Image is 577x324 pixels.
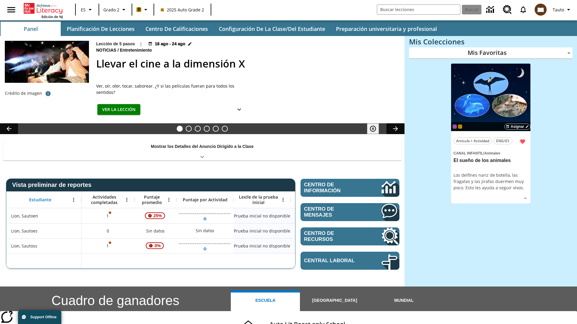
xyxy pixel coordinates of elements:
[517,136,528,147] button: Remover de Favoritas
[222,126,228,132] button: Diapositiva 6 Una idea, mucho trabajo
[409,47,572,59] div: Mis Favoritas
[458,124,462,129] div: New 2025 class
[369,290,438,311] button: Mundial
[69,195,78,204] button: Abrir menú
[291,238,348,253] div: Sin datos, Lion, Sautoss
[81,7,86,13] span: ES
[553,7,564,13] span: Tauto
[101,4,130,15] button: Grado: Grado 2, Elige un grado
[103,7,119,13] span: Grado 2
[453,137,492,144] button: Artículo + Actividad
[42,88,54,99] button: Crédito de foto: The Asahi Shimbun vía Getty Images
[231,290,300,311] button: Escuela
[106,243,110,249] p: 1
[234,243,290,249] span: Prueba inicial no disponible, Lion, Sautoss
[234,213,290,219] span: Prueba inicial no disponible, Lion, Sautoen
[96,83,246,95] div: Ver, oír, oler, tocar, saborear. ¿Y si las películas fueran para todos los sentidos?
[304,206,363,218] span: Centro de mensajes
[120,47,153,54] span: Entretenimiento
[367,123,379,134] button: Pausar
[161,7,204,13] span: 2025 Auto Grade 2
[456,138,489,144] span: Artículo + Actividad
[550,4,575,15] button: Perfil/Configuración
[300,290,369,311] button: [GEOGRAPHIC_DATA]
[504,124,530,130] button: Asignar Elegir fechas
[5,41,89,83] img: El panel situado frente a los asientos rocía con agua nebulizada al feliz público en un cine equi...
[304,230,363,242] span: Centro de recursos
[134,4,152,15] button: Boost El color de la clase es anaranjado claro. Cambiar el color de la clase.
[96,56,397,71] h2: Llevar el cine a la dimensión X
[97,104,140,115] button: Ver la lección
[304,182,361,194] span: Centro de información
[62,22,139,36] button: Planificación de lecciones
[453,124,457,129] div: OL 2025 Auto Grade 3
[118,48,119,52] span: /
[409,37,572,46] h3: Mis Colecciones
[81,208,134,223] div: 1, Es posible que sea inválido el puntaje de una o más actividades., Lion, Sautoen
[134,223,176,238] div: Sin datos, Lion, Sautoes
[177,126,183,132] button: Diapositiva 1 Llevar el cine a la dimensión X
[304,258,363,264] span: Central laboral
[483,1,499,18] a: Centro de información
[164,195,173,204] button: Abrir menú
[453,150,528,156] span: Tema: Canal Infantil/Animales
[451,64,530,204] div: lesson details
[84,194,124,205] span: Actividades completadas
[3,140,401,160] div: Mostrar los Detalles del Anuncio Dirigido a la Clase
[531,2,550,17] button: Escoja un nuevo avatar
[147,41,193,47] button: 18 ago - 24 ago Elegir fechas
[11,213,38,219] span: Lion, Sautoen
[377,5,460,14] input: Buscar campo
[11,243,37,249] span: Lion, Sautoss
[134,238,176,253] div: , 0%, ¡Atención! La puntuación media de 0% correspondiente al primer intento de este estudiante d...
[138,6,140,13] span: B
[237,194,280,205] span: Lexile de la prueba inicial
[143,225,168,237] span: Sin datos
[81,238,134,253] div: 1, Es posible que sea inválido el puntaje de una o más actividades., Lion, Sautoss
[11,228,38,234] span: Lion, Sautoes
[331,22,442,36] button: Preparación universitaria y profesional
[186,126,192,132] button: Diapositiva 2 ¿Lo quieres con papas fritas?
[453,172,528,191] div: Los delfines nariz de botella, las fragatas y las jirafas duermen muy poco. Esto les ayuda a segu...
[499,1,515,18] a: Centro de recursos, Se abrirá en una pestaña nueva.
[367,123,385,134] div: Pausar
[213,126,219,132] button: Diapositiva 5 ¿Cuál es la gran idea?
[279,195,288,204] button: Abrir menú
[96,41,135,47] p: Lección de 5 pasos
[152,240,163,251] span: 0%
[141,22,213,36] button: Centro de calificaciones
[535,4,547,16] img: avatar image
[291,223,348,238] div: Sin datos, Lion, Sautoes
[301,179,399,197] a: Centro de información
[5,90,42,96] p: Crédito de imagen
[301,203,399,221] a: Centro de mensajes
[2,1,20,19] button: Abrir el menú lateral
[12,181,94,188] span: Vista preliminar de reportes
[18,310,61,324] button: Support Offline
[24,2,63,14] a: Portada
[151,143,254,150] p: Mostrar los Detalles del Anuncio Dirigido a la Clase
[511,124,524,129] span: Asignar
[214,22,330,36] button: Configuración de la clase/del estudiante
[140,41,142,47] span: |
[122,195,131,204] button: Abrir menú
[301,252,399,270] a: Central laboral
[386,123,405,134] button: Carrusel de lecciones, seguir
[291,208,348,223] div: Sin datos, Lion, Sautoen
[515,2,531,17] a: Notificaciones
[484,151,500,155] span: Animales
[151,210,164,221] span: 25%
[137,194,166,205] span: Puntaje promedio
[301,227,399,245] a: Centro de recursos, Se abrirá en una pestaña nueva.
[1,22,61,36] button: Panel
[183,197,227,202] span: Puntaje por Actividad
[30,315,56,319] span: Support Offline
[29,197,51,202] span: Estudiante
[195,126,201,132] button: Diapositiva 3 Modas que pasaron de moda
[5,5,204,11] body: Máximo 600 caracteres Presiona Escape para desactivar la barra de herramientas Presiona Alt + F10...
[493,137,512,144] button: ENG/ES
[78,4,97,15] button: Lenguaje: ES, Selecciona un idioma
